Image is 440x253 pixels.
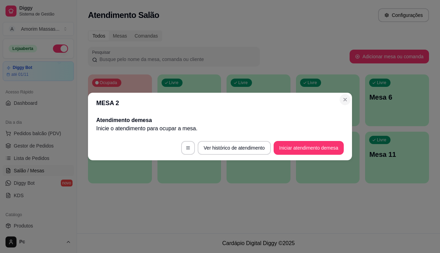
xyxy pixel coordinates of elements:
[274,141,344,155] button: Iniciar atendimento demesa
[340,94,351,105] button: Close
[88,93,352,113] header: MESA 2
[96,124,344,133] p: Inicie o atendimento para ocupar a mesa .
[96,116,344,124] h2: Atendimento de mesa
[198,141,271,155] button: Ver histórico de atendimento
